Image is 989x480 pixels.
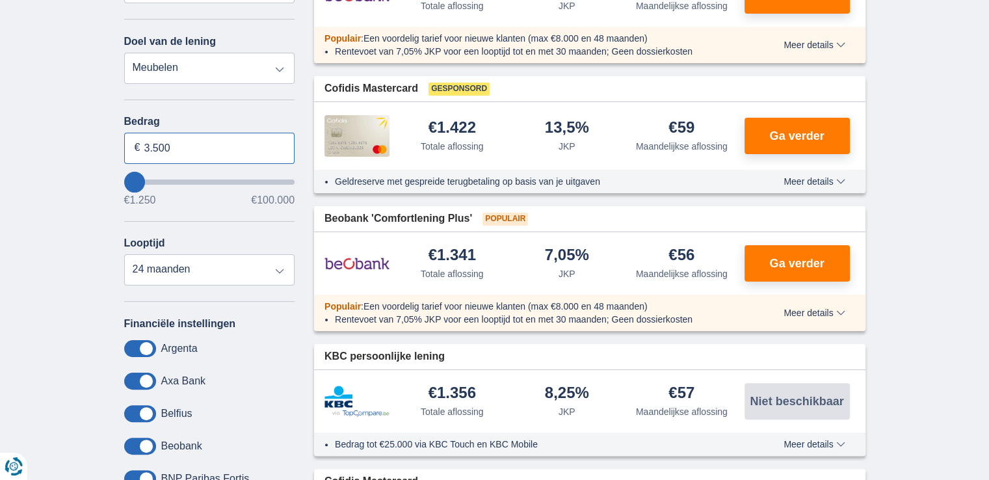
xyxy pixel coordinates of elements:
[135,140,140,155] span: €
[324,33,361,44] span: Populair
[161,408,192,420] label: Belfius
[161,343,198,354] label: Argenta
[559,140,575,153] div: JKP
[784,308,845,317] span: Meer details
[745,118,850,154] button: Ga verder
[324,386,389,417] img: product.pl.alt KBC
[774,176,854,187] button: Meer details
[784,177,845,186] span: Meer details
[545,385,589,403] div: 8,25%
[124,195,156,206] span: €1.250
[335,45,736,58] li: Rentevoet van 7,05% JKP voor een looptijd tot en met 30 maanden; Geen dossierkosten
[636,267,728,280] div: Maandelijkse aflossing
[161,440,202,452] label: Beobank
[668,120,694,137] div: €59
[559,267,575,280] div: JKP
[324,247,389,280] img: product.pl.alt Beobank
[668,247,694,265] div: €56
[314,300,746,313] div: :
[482,213,528,226] span: Populair
[745,245,850,282] button: Ga verder
[545,120,589,137] div: 13,5%
[421,267,484,280] div: Totale aflossing
[769,130,824,142] span: Ga verder
[636,140,728,153] div: Maandelijkse aflossing
[429,120,476,137] div: €1.422
[363,33,648,44] span: Een voordelig tarief voor nieuwe klanten (max €8.000 en 48 maanden)
[774,439,854,449] button: Meer details
[774,40,854,50] button: Meer details
[363,301,648,312] span: Een voordelig tarief voor nieuwe klanten (max €8.000 en 48 maanden)
[429,385,476,403] div: €1.356
[124,116,295,127] label: Bedrag
[324,349,445,364] span: KBC persoonlijke lening
[545,247,589,265] div: 7,05%
[335,175,736,188] li: Geldreserve met gespreide terugbetaling op basis van je uitgaven
[124,36,216,47] label: Doel van de lening
[559,405,575,418] div: JKP
[784,40,845,49] span: Meer details
[636,405,728,418] div: Maandelijkse aflossing
[324,301,361,312] span: Populair
[745,383,850,420] button: Niet beschikbaar
[429,247,476,265] div: €1.341
[774,308,854,318] button: Meer details
[251,195,295,206] span: €100.000
[750,395,843,407] span: Niet beschikbaar
[324,81,418,96] span: Cofidis Mastercard
[324,211,472,226] span: Beobank 'Comfortlening Plus'
[335,438,736,451] li: Bedrag tot €25.000 via KBC Touch en KBC Mobile
[421,405,484,418] div: Totale aflossing
[124,237,165,249] label: Looptijd
[124,318,236,330] label: Financiële instellingen
[124,180,295,185] input: wantToBorrow
[429,83,490,96] span: Gesponsord
[769,258,824,269] span: Ga verder
[314,32,746,45] div: :
[335,313,736,326] li: Rentevoet van 7,05% JKP voor een looptijd tot en met 30 maanden; Geen dossierkosten
[784,440,845,449] span: Meer details
[324,115,389,157] img: product.pl.alt Cofidis CC
[161,375,205,387] label: Axa Bank
[421,140,484,153] div: Totale aflossing
[668,385,694,403] div: €57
